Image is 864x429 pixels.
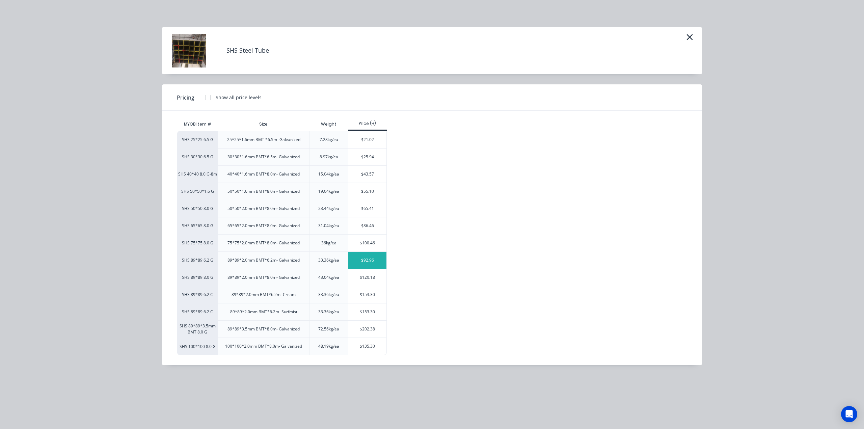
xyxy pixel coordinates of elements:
[348,200,386,217] div: $65.41
[177,148,218,165] div: SHS 30*30 6.5 G
[177,251,218,269] div: SHS 89*89 6.2 G
[177,131,218,148] div: SHS 25*25 6.5 G
[348,338,386,355] div: $135.30
[318,171,339,177] div: 15.04kg/ea
[232,292,296,298] div: 89*89*2.0mm BMT*6.2m- Cream
[320,137,338,143] div: 7.28kg/ea
[227,240,300,246] div: 75*75*2.0mm BMT*8.0m- Galvanized
[318,309,339,315] div: 33.36kg/ea
[177,234,218,251] div: SHS 75*75 8.0 G
[227,188,300,194] div: 50*50*1.6mm BMT*8.0m- Galvanized
[227,137,300,143] div: 25*25*1.6mm BMT *6.5m- Galvanized
[216,94,262,101] div: Show all price levels
[227,223,300,229] div: 65*65*2.0mm BMT*8.0m- Galvanized
[177,286,218,303] div: SHS 89*89 6.2 C
[177,303,218,320] div: SHS 89*89 6.2 C
[172,34,206,68] img: SHS Steel Tube
[348,235,386,251] div: $100.46
[348,166,386,183] div: $43.57
[177,117,218,131] div: MYOB Item #
[177,165,218,183] div: SHS 40*40 8.0 G-8m
[177,320,218,338] div: SHS 89*89*3.5mm BMT 8.0 G
[321,240,336,246] div: 36kg/ea
[348,131,386,148] div: $21.02
[225,343,302,349] div: 100*100*2.0mm BMT*8.0m- Galvanized
[318,326,339,332] div: 72.56kg/ea
[177,217,218,234] div: SHS 65*65 8.0 G
[230,309,297,315] div: 89*89*2.0mm BMT*6.2m- Surfmist
[177,183,218,200] div: SHS 50*50*1.6 G
[348,286,386,303] div: $153.30
[227,154,300,160] div: 30*30*1.6mm BMT*6.5m- Galvanized
[177,200,218,217] div: SHS 50*50 8.0 G
[254,116,273,133] div: Size
[348,217,386,234] div: $86.46
[216,44,279,57] h4: SHS Steel Tube
[177,269,218,286] div: SHS 89*89 8.0 G
[318,188,339,194] div: 19.04kg/ea
[177,93,194,102] span: Pricing
[348,149,386,165] div: $25.94
[318,206,339,212] div: 23.44kg/ea
[318,257,339,263] div: 33.36kg/ea
[227,274,300,280] div: 89*89*2.0mm BMT*8.0m- Galvanized
[348,303,386,320] div: $153.30
[348,252,386,269] div: $92.96
[348,183,386,200] div: $55.10
[318,274,339,280] div: 43.04kg/ea
[320,154,338,160] div: 8.97kg/ea
[318,223,339,229] div: 31.04kg/ea
[318,292,339,298] div: 33.36kg/ea
[348,321,386,338] div: $202.38
[227,206,300,212] div: 50*50*2.0mm BMT*8.0m- Galvanized
[227,171,300,177] div: 40*40*1.6mm BMT*8.0m- Galvanized
[227,257,300,263] div: 89*89*2.0mm BMT*6.2m- Galvanized
[348,120,387,127] div: Price (H)
[316,116,342,133] div: Weight
[318,343,339,349] div: 48.19kg/ea
[348,269,386,286] div: $120.18
[227,326,300,332] div: 89*89*3.5mm BMT*8.0m- Galvanized
[841,406,857,422] div: Open Intercom Messenger
[177,338,218,355] div: SHS 100*100 8.0 G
